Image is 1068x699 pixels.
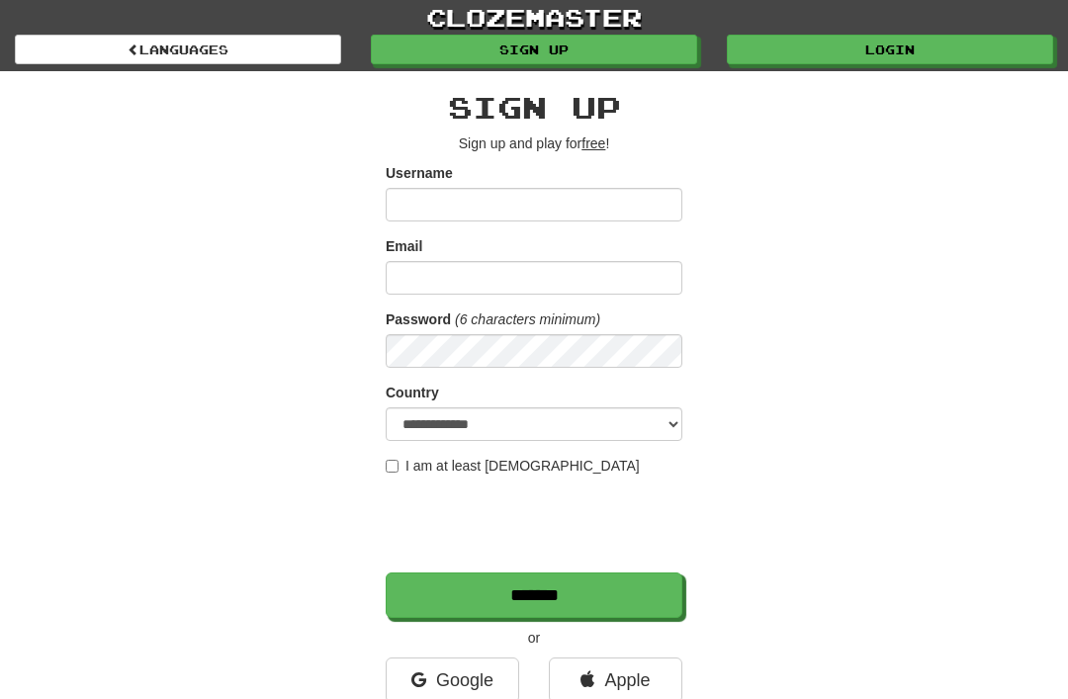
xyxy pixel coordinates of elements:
[386,460,399,473] input: I am at least [DEMOGRAPHIC_DATA]
[386,91,682,124] h2: Sign up
[455,311,600,327] em: (6 characters minimum)
[386,309,451,329] label: Password
[581,135,605,151] u: free
[371,35,697,64] a: Sign up
[386,456,640,476] label: I am at least [DEMOGRAPHIC_DATA]
[386,485,686,563] iframe: reCAPTCHA
[386,236,422,256] label: Email
[386,383,439,402] label: Country
[15,35,341,64] a: Languages
[386,628,682,648] p: or
[386,133,682,153] p: Sign up and play for !
[727,35,1053,64] a: Login
[386,163,453,183] label: Username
